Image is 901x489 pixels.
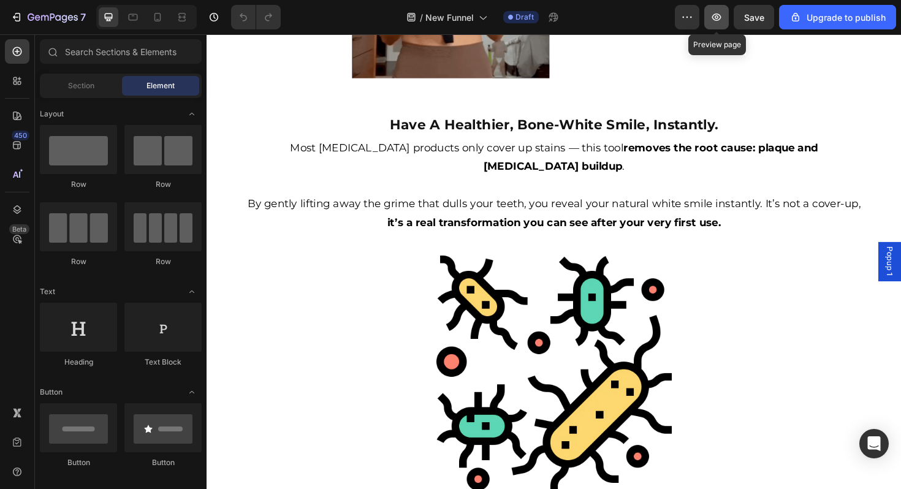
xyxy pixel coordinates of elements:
span: Section [68,80,94,91]
div: Heading [40,357,117,368]
div: Row [124,179,202,190]
button: Upgrade to publish [779,5,896,29]
div: Text Block [124,357,202,368]
span: Toggle open [182,104,202,124]
div: Upgrade to publish [789,11,886,24]
div: Row [124,256,202,267]
span: Draft [515,12,534,23]
span: Most [MEDICAL_DATA] products only cover up stains — this tool [88,113,441,127]
input: Search Sections & Elements [40,39,202,64]
div: Row [40,179,117,190]
span: By gently lifting away the grime that dulls your teeth, you reveal your natural white smile insta... [43,173,693,186]
div: Row [40,256,117,267]
span: . [440,133,443,146]
span: / [420,11,423,24]
span: Element [146,80,175,91]
span: Text [40,286,55,297]
span: Layout [40,108,64,119]
strong: it’s a real transformation you can see after your very first use. [191,193,545,207]
img: gempages_498030020057367433-a4189de9-78ea-4feb-b084-e890dafa6ba0.webp [239,230,496,487]
div: Button [40,457,117,468]
strong: removes the [441,113,514,127]
span: Save [744,12,764,23]
span: Popup 1 [717,225,729,257]
span: Toggle open [182,282,202,301]
div: Open Intercom Messenger [859,429,889,458]
div: Undo/Redo [231,5,281,29]
strong: Have A Healthier, Bone-White Smile, Instantly. [194,87,542,104]
div: Beta [9,224,29,234]
iframe: Design area [207,34,901,489]
button: Save [734,5,774,29]
span: Button [40,387,63,398]
div: 450 [12,131,29,140]
span: New Funnel [425,11,474,24]
button: 7 [5,5,91,29]
div: Button [124,457,202,468]
span: Toggle open [182,382,202,402]
p: 7 [80,10,86,25]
